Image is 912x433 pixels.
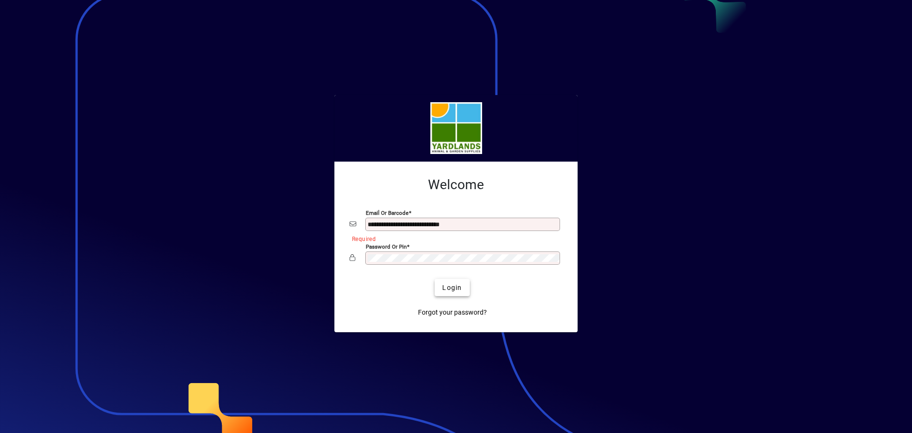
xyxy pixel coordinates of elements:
mat-label: Password or Pin [366,243,407,250]
span: Forgot your password? [418,308,487,318]
span: Login [442,283,462,293]
h2: Welcome [350,177,562,193]
button: Login [435,279,469,296]
mat-error: Required [352,233,555,243]
mat-label: Email or Barcode [366,210,408,216]
a: Forgot your password? [414,304,491,321]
